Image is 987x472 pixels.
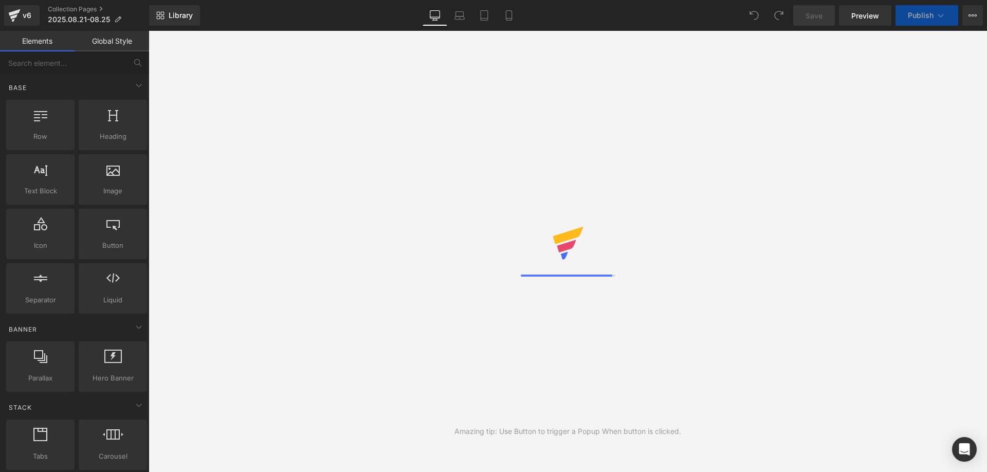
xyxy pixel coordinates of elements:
span: Separator [9,295,71,305]
span: Tabs [9,451,71,462]
span: Stack [8,403,33,412]
span: Icon [9,240,71,251]
a: Tablet [472,5,497,26]
div: Open Intercom Messenger [952,437,977,462]
span: Liquid [82,295,144,305]
span: Row [9,131,71,142]
span: 2025.08.21-08.25 [48,15,110,24]
span: Preview [851,10,879,21]
a: Preview [839,5,891,26]
a: Collection Pages [48,5,149,13]
span: Image [82,186,144,196]
a: New Library [149,5,200,26]
span: Text Block [9,186,71,196]
a: Desktop [423,5,447,26]
span: Library [169,11,193,20]
a: Laptop [447,5,472,26]
span: Hero Banner [82,373,144,384]
span: Heading [82,131,144,142]
a: v6 [4,5,40,26]
button: More [962,5,983,26]
button: Undo [744,5,764,26]
div: v6 [21,9,33,22]
a: Mobile [497,5,521,26]
span: Publish [908,11,934,20]
span: Button [82,240,144,251]
div: Amazing tip: Use Button to trigger a Popup When button is clicked. [454,426,681,437]
button: Publish [895,5,958,26]
span: Banner [8,324,38,334]
a: Global Style [75,31,149,51]
button: Redo [769,5,789,26]
span: Carousel [82,451,144,462]
span: Base [8,83,28,93]
span: Parallax [9,373,71,384]
span: Save [806,10,822,21]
